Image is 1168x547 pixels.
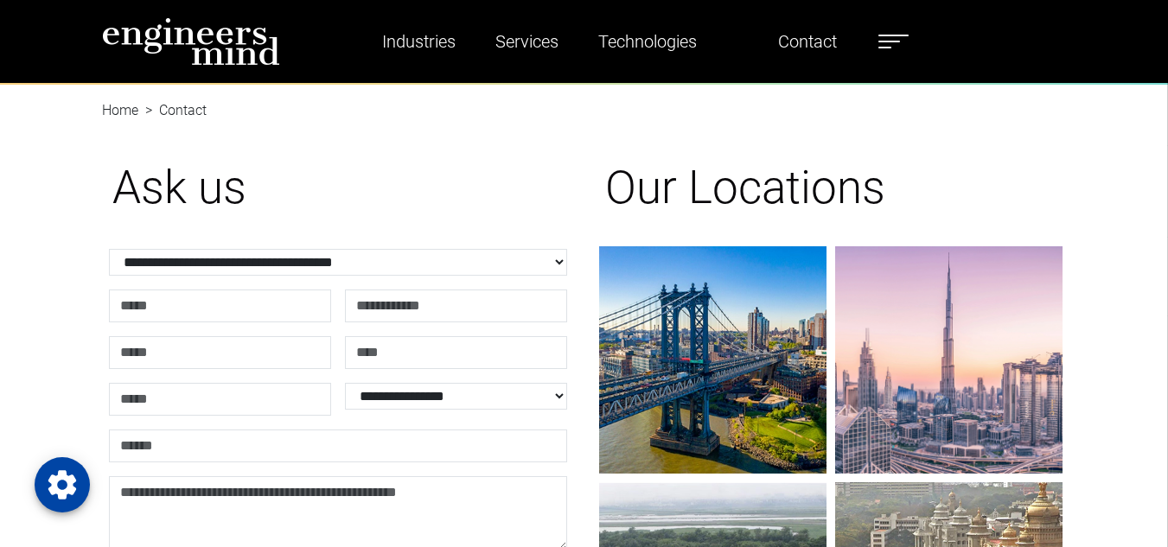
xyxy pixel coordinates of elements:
a: Services [488,22,565,61]
a: Home [102,102,138,118]
img: logo [102,17,280,66]
img: gif [599,246,827,474]
a: Technologies [591,22,704,61]
h1: Our Locations [605,161,1056,216]
img: gif [835,246,1063,474]
h1: Ask us [112,161,564,216]
a: Contact [771,22,844,61]
a: Industries [375,22,463,61]
li: Contact [138,100,207,121]
nav: breadcrumb [102,83,1067,104]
